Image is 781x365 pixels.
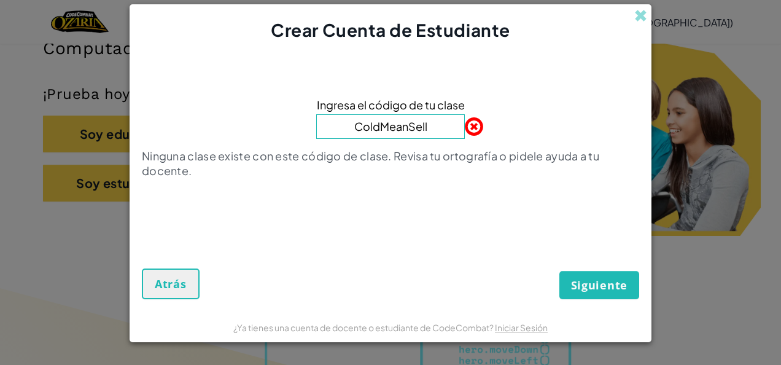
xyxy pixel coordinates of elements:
p: Ninguna clase existe con este código de clase. Revisa tu ortografía o pidele ayuda a tu docente. [142,149,639,178]
span: Crear Cuenta de Estudiante [271,19,510,41]
span: Atrás [155,277,187,291]
span: Siguiente [571,278,628,292]
button: Atrás [142,269,200,299]
span: Ingresa el código de tu clase [317,96,465,114]
a: Iniciar Sesión [495,322,548,333]
button: Siguiente [559,271,639,299]
span: ¿Ya tienes una cuenta de docente o estudiante de CodeCombat? [233,322,495,333]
